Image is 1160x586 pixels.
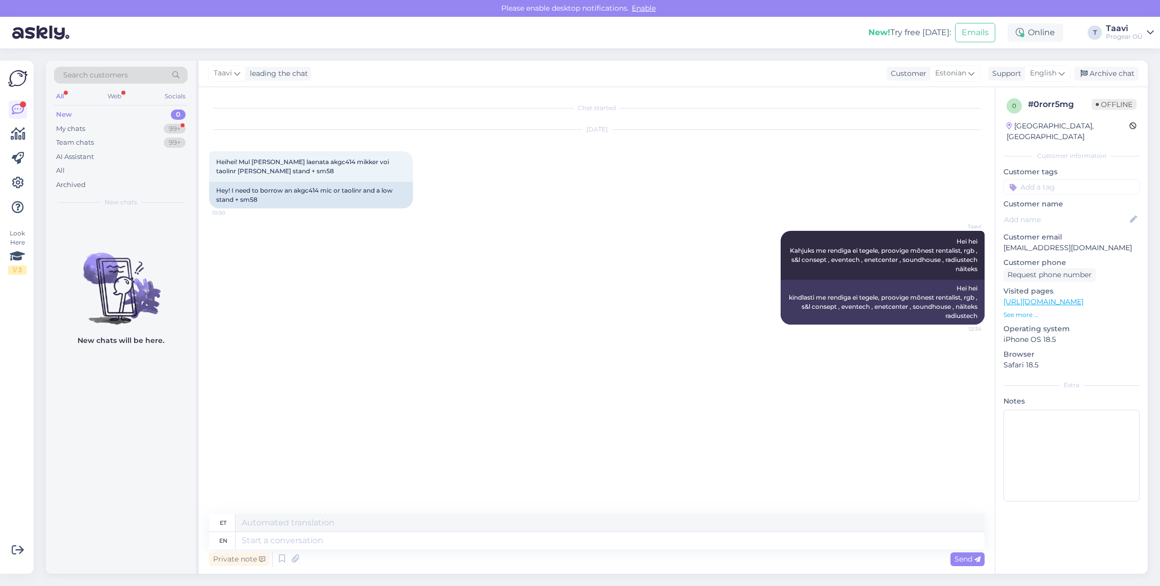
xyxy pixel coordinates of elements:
p: Customer tags [1003,167,1140,177]
div: Online [1008,23,1063,42]
div: # 0rorr5mg [1028,98,1092,111]
div: Socials [163,90,188,103]
p: Customer email [1003,232,1140,243]
div: Look Here [8,229,27,275]
div: en [219,532,227,549]
div: Try free [DATE]: [868,26,951,39]
div: Team chats [56,138,94,148]
button: Emails [955,23,995,42]
div: Progear OÜ [1106,33,1143,41]
span: Taavi [943,223,982,230]
a: [URL][DOMAIN_NAME] [1003,297,1084,306]
div: [DATE] [209,125,985,134]
input: Add name [1004,214,1128,225]
div: Hey! I need to borrow an akgc414 mic or taolinr and a low stand + sm58 [209,182,413,208]
p: New chats will be here. [78,335,164,346]
div: T [1088,25,1102,40]
div: Private note [209,552,269,566]
div: 0 [171,110,186,120]
p: See more ... [1003,310,1140,319]
div: All [56,166,65,176]
span: New chats [105,198,137,207]
p: iPhone OS 18.5 [1003,334,1140,345]
div: 99+ [164,138,186,148]
div: et [220,514,226,531]
div: 99+ [164,124,186,134]
span: Estonian [935,68,966,79]
span: Taavi [214,68,232,79]
span: Offline [1092,99,1137,110]
p: Visited pages [1003,286,1140,297]
span: Heihei! Mul [PERSON_NAME] laenata akgc414 mikker voi taolinr [PERSON_NAME] stand + sm58 [216,158,391,175]
img: No chats [46,234,196,326]
div: My chats [56,124,85,134]
div: Hei hei kindlasti me rendiga ei tegele, proovige mõnest rentalist, rgb , s&l consept , eventech ,... [781,280,985,325]
span: 12:34 [943,325,982,333]
span: Enable [629,4,659,13]
img: Askly Logo [8,69,28,88]
div: Request phone number [1003,268,1096,282]
p: Customer name [1003,199,1140,209]
p: [EMAIL_ADDRESS][DOMAIN_NAME] [1003,243,1140,253]
div: Extra [1003,381,1140,390]
p: Operating system [1003,324,1140,334]
p: Notes [1003,396,1140,407]
p: Browser [1003,349,1140,360]
span: Search customers [63,70,128,81]
input: Add a tag [1003,179,1140,195]
div: AI Assistant [56,152,94,162]
div: Archived [56,180,86,190]
div: New [56,110,72,120]
div: Chat started [209,103,985,113]
div: Taavi [1106,24,1143,33]
p: Safari 18.5 [1003,360,1140,370]
span: 0 [1012,102,1016,110]
span: 10:50 [212,209,250,217]
div: Support [988,68,1021,79]
span: Send [955,554,981,564]
p: Customer phone [1003,257,1140,268]
div: Archive chat [1074,67,1139,81]
b: New! [868,28,890,37]
div: Customer [887,68,926,79]
div: Web [106,90,123,103]
div: Customer information [1003,151,1140,161]
div: 1 / 3 [8,265,27,275]
a: TaaviProgear OÜ [1106,24,1154,41]
span: English [1030,68,1056,79]
div: All [54,90,66,103]
div: [GEOGRAPHIC_DATA], [GEOGRAPHIC_DATA] [1007,121,1129,142]
div: leading the chat [246,68,308,79]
